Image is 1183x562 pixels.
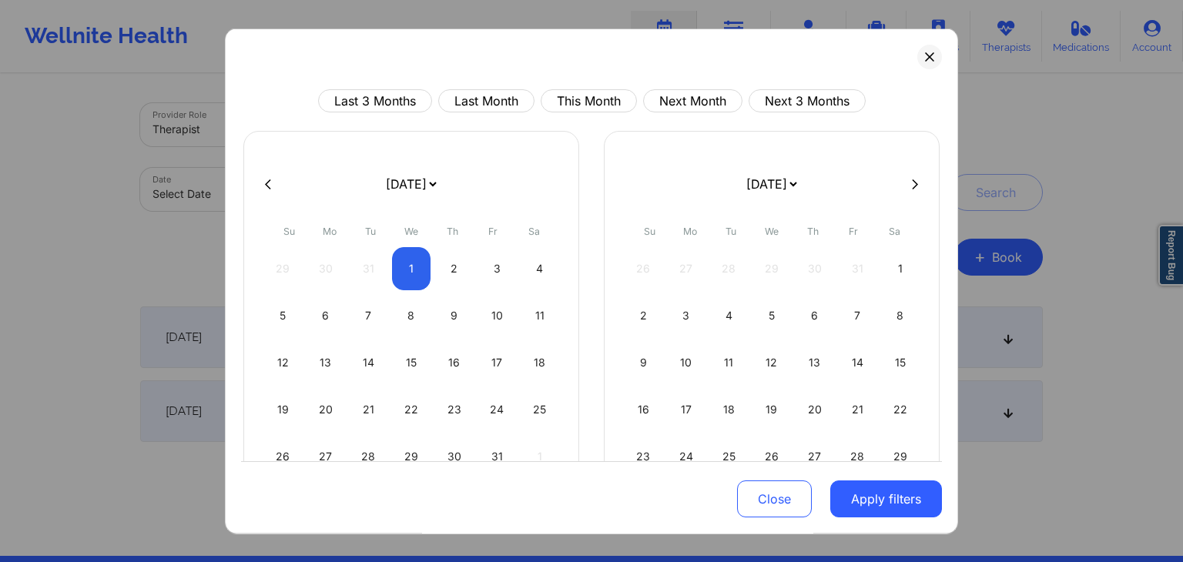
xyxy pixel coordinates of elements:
[737,481,812,518] button: Close
[447,226,458,237] abbr: Thursday
[709,435,749,478] div: Tue Feb 25 2020
[263,294,303,337] div: Sun Jan 05 2020
[643,89,742,112] button: Next Month
[709,388,749,431] div: Tue Feb 18 2020
[434,435,474,478] div: Thu Jan 30 2020
[667,341,706,384] div: Mon Feb 10 2020
[880,388,920,431] div: Sat Feb 22 2020
[667,388,706,431] div: Mon Feb 17 2020
[795,388,834,431] div: Thu Feb 20 2020
[889,226,900,237] abbr: Saturday
[709,294,749,337] div: Tue Feb 04 2020
[528,226,540,237] abbr: Saturday
[830,481,942,518] button: Apply filters
[838,435,877,478] div: Fri Feb 28 2020
[349,388,388,431] div: Tue Jan 21 2020
[880,247,920,290] div: Sat Feb 01 2020
[765,226,779,237] abbr: Wednesday
[795,341,834,384] div: Thu Feb 13 2020
[838,294,877,337] div: Fri Feb 07 2020
[307,435,346,478] div: Mon Jan 27 2020
[726,226,736,237] abbr: Tuesday
[263,388,303,431] div: Sun Jan 19 2020
[318,89,432,112] button: Last 3 Months
[520,294,559,337] div: Sat Jan 11 2020
[263,341,303,384] div: Sun Jan 12 2020
[478,247,517,290] div: Fri Jan 03 2020
[307,294,346,337] div: Mon Jan 06 2020
[749,89,866,112] button: Next 3 Months
[795,435,834,478] div: Thu Feb 27 2020
[838,388,877,431] div: Fri Feb 21 2020
[434,294,474,337] div: Thu Jan 09 2020
[624,341,663,384] div: Sun Feb 09 2020
[807,226,819,237] abbr: Thursday
[392,435,431,478] div: Wed Jan 29 2020
[438,89,535,112] button: Last Month
[478,341,517,384] div: Fri Jan 17 2020
[624,294,663,337] div: Sun Feb 02 2020
[349,435,388,478] div: Tue Jan 28 2020
[667,435,706,478] div: Mon Feb 24 2020
[849,226,858,237] abbr: Friday
[404,226,418,237] abbr: Wednesday
[263,435,303,478] div: Sun Jan 26 2020
[392,341,431,384] div: Wed Jan 15 2020
[307,388,346,431] div: Mon Jan 20 2020
[520,247,559,290] div: Sat Jan 04 2020
[520,388,559,431] div: Sat Jan 25 2020
[667,294,706,337] div: Mon Feb 03 2020
[838,341,877,384] div: Fri Feb 14 2020
[752,294,792,337] div: Wed Feb 05 2020
[683,226,697,237] abbr: Monday
[880,341,920,384] div: Sat Feb 15 2020
[520,341,559,384] div: Sat Jan 18 2020
[349,341,388,384] div: Tue Jan 14 2020
[365,226,376,237] abbr: Tuesday
[392,247,431,290] div: Wed Jan 01 2020
[434,341,474,384] div: Thu Jan 16 2020
[709,341,749,384] div: Tue Feb 11 2020
[541,89,637,112] button: This Month
[478,294,517,337] div: Fri Jan 10 2020
[488,226,498,237] abbr: Friday
[644,226,655,237] abbr: Sunday
[307,341,346,384] div: Mon Jan 13 2020
[624,388,663,431] div: Sun Feb 16 2020
[478,388,517,431] div: Fri Jan 24 2020
[434,247,474,290] div: Thu Jan 02 2020
[283,226,295,237] abbr: Sunday
[349,294,388,337] div: Tue Jan 07 2020
[752,435,792,478] div: Wed Feb 26 2020
[880,435,920,478] div: Sat Feb 29 2020
[392,388,431,431] div: Wed Jan 22 2020
[624,435,663,478] div: Sun Feb 23 2020
[752,388,792,431] div: Wed Feb 19 2020
[392,294,431,337] div: Wed Jan 08 2020
[323,226,337,237] abbr: Monday
[752,341,792,384] div: Wed Feb 12 2020
[795,294,834,337] div: Thu Feb 06 2020
[434,388,474,431] div: Thu Jan 23 2020
[478,435,517,478] div: Fri Jan 31 2020
[880,294,920,337] div: Sat Feb 08 2020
